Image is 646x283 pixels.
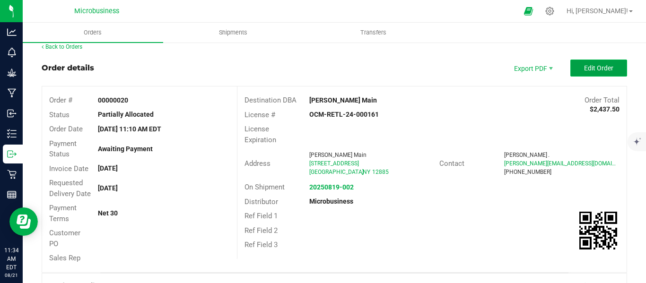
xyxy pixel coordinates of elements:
[309,197,353,205] strong: Microbusiness
[309,111,379,118] strong: OCM-RETL-24-000161
[7,170,17,179] inline-svg: Retail
[244,212,278,220] span: Ref Field 1
[570,60,627,77] button: Edit Order
[71,28,114,37] span: Orders
[49,139,77,159] span: Payment Status
[590,105,620,113] strong: $2,437.50
[49,164,88,173] span: Invoice Date
[49,111,70,119] span: Status
[504,152,547,158] span: [PERSON_NAME]
[439,159,464,168] span: Contact
[98,125,161,133] strong: [DATE] 11:10 AM EDT
[7,109,17,118] inline-svg: Inbound
[7,88,17,98] inline-svg: Manufacturing
[309,96,377,104] strong: [PERSON_NAME] Main
[544,7,556,16] div: Manage settings
[309,169,364,175] span: [GEOGRAPHIC_DATA]
[4,246,18,272] p: 11:34 AM EDT
[98,209,118,217] strong: Net 30
[98,145,153,153] strong: Awaiting Payment
[363,169,370,175] span: NY
[23,23,163,43] a: Orders
[7,68,17,77] inline-svg: Grow
[244,183,285,191] span: On Shipment
[518,2,539,20] span: Open Ecommerce Menu
[504,160,636,167] span: [PERSON_NAME][EMAIL_ADDRESS][DOMAIN_NAME]
[49,125,83,133] span: Order Date
[42,62,94,74] div: Order details
[584,64,613,72] span: Edit Order
[309,160,359,167] span: [STREET_ADDRESS]
[98,96,128,104] strong: 00000020
[206,28,260,37] span: Shipments
[98,164,118,172] strong: [DATE]
[7,27,17,37] inline-svg: Analytics
[579,212,617,249] img: Scan me!
[98,184,118,192] strong: [DATE]
[585,96,620,104] span: Order Total
[7,149,17,159] inline-svg: Outbound
[372,169,389,175] span: 12885
[244,240,278,249] span: Ref Field 3
[74,7,119,15] span: Microbusiness
[309,183,354,191] a: 20250819-002
[303,23,444,43] a: Transfers
[49,179,91,198] span: Requested Delivery Date
[309,152,367,158] span: [PERSON_NAME] Main
[579,212,617,249] qrcode: 00000020
[49,254,80,262] span: Sales Rep
[49,229,80,248] span: Customer PO
[548,152,550,158] span: .
[244,125,276,144] span: License Expiration
[163,23,304,43] a: Shipments
[98,111,154,118] strong: Partially Allocated
[244,96,297,104] span: Destination DBA
[244,226,278,235] span: Ref Field 2
[362,169,363,175] span: ,
[42,43,82,50] a: Back to Orders
[7,190,17,199] inline-svg: Reports
[7,48,17,57] inline-svg: Monitoring
[504,60,561,77] li: Export PDF
[244,197,278,206] span: Distributor
[9,207,38,236] iframe: Resource center
[348,28,399,37] span: Transfers
[244,159,271,168] span: Address
[7,129,17,138] inline-svg: Inventory
[567,7,628,15] span: Hi, [PERSON_NAME]!
[4,272,18,279] p: 08/21
[244,111,275,119] span: License #
[504,169,551,175] span: [PHONE_NUMBER]
[49,96,72,104] span: Order #
[49,204,77,223] span: Payment Terms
